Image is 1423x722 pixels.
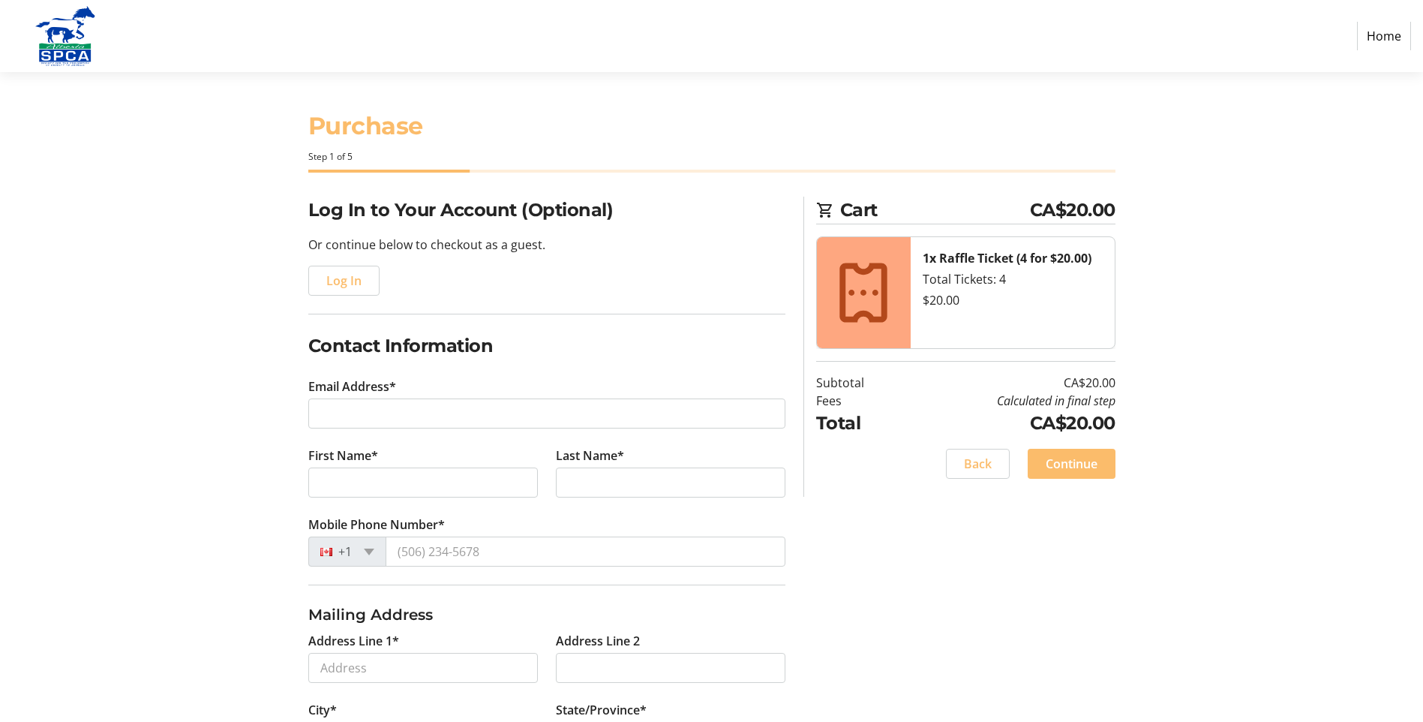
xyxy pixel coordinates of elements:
[308,516,445,534] label: Mobile Phone Number*
[556,701,647,719] label: State/Province*
[308,108,1115,144] h1: Purchase
[840,197,1030,224] span: Cart
[326,272,362,290] span: Log In
[816,374,902,392] td: Subtotal
[1028,449,1115,479] button: Continue
[308,447,378,465] label: First Name*
[308,653,538,683] input: Address
[1357,22,1411,50] a: Home
[556,632,640,650] label: Address Line 2
[923,250,1091,266] strong: 1x Raffle Ticket (4 for $20.00)
[308,150,1115,164] div: Step 1 of 5
[308,197,785,224] h2: Log In to Your Account (Optional)
[12,6,119,66] img: Alberta SPCA's Logo
[308,332,785,359] h2: Contact Information
[308,701,337,719] label: City*
[1046,455,1097,473] span: Continue
[386,537,785,567] input: (506) 234-5678
[308,378,396,396] label: Email Address*
[816,392,902,410] td: Fees
[923,291,1103,309] div: $20.00
[816,410,902,437] td: Total
[308,632,399,650] label: Address Line 1*
[902,374,1115,392] td: CA$20.00
[308,266,380,296] button: Log In
[923,270,1103,288] div: Total Tickets: 4
[964,455,992,473] span: Back
[308,603,785,626] h3: Mailing Address
[1030,197,1115,224] span: CA$20.00
[902,410,1115,437] td: CA$20.00
[308,236,785,254] p: Or continue below to checkout as a guest.
[946,449,1010,479] button: Back
[556,447,624,465] label: Last Name*
[902,392,1115,410] td: Calculated in final step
